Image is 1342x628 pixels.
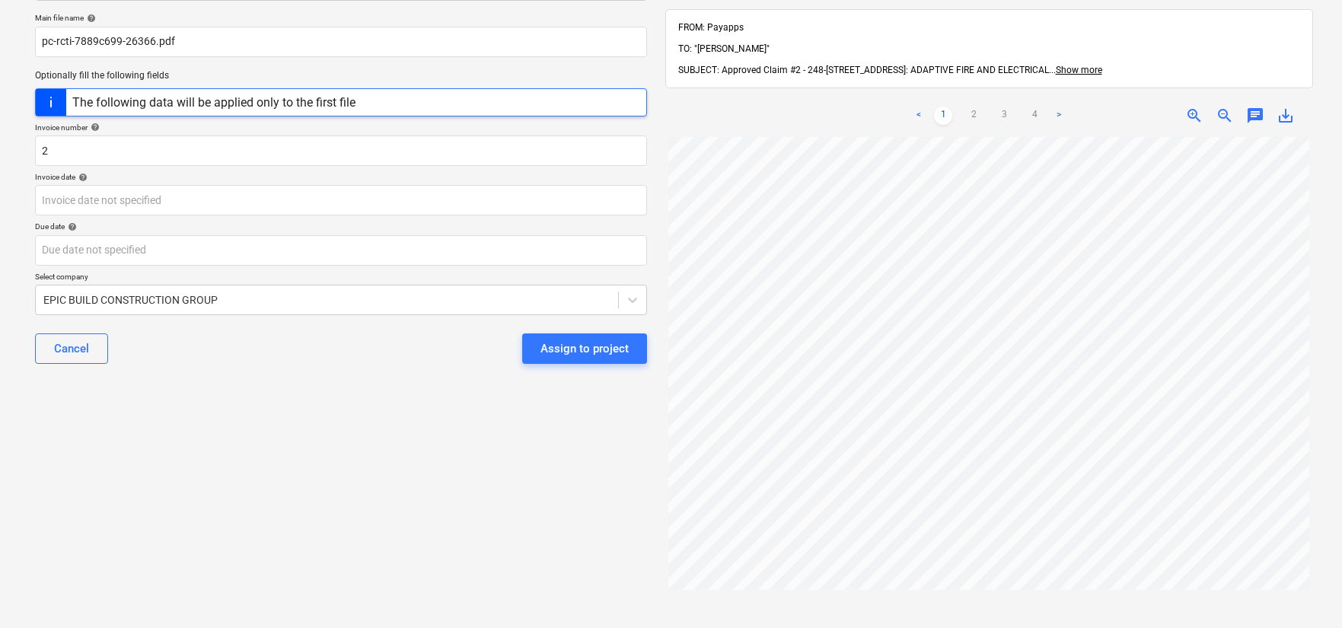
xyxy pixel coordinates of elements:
span: chat [1246,107,1264,125]
a: Next page [1050,107,1068,125]
button: Assign to project [522,333,647,364]
p: Select company [35,272,647,285]
input: Due date not specified [35,235,647,266]
input: Main file name [35,27,647,57]
span: zoom_in [1185,107,1203,125]
input: Invoice date not specified [35,185,647,215]
span: zoom_out [1216,107,1234,125]
span: help [75,173,88,182]
span: save_alt [1277,107,1295,125]
span: TO: "[PERSON_NAME]" [678,43,770,54]
a: Page 2 [964,107,983,125]
a: Page 3 [995,107,1013,125]
p: Optionally fill the following fields [35,69,647,82]
div: Due date [35,222,647,231]
input: Invoice number [35,135,647,166]
span: Show more [1056,65,1102,75]
a: Page 1 is your current page [934,107,952,125]
div: Invoice number [35,123,647,132]
span: ... [1049,65,1102,75]
span: help [84,14,96,23]
div: Cancel [54,339,89,359]
span: help [88,123,100,132]
div: The following data will be applied only to the first file [72,95,355,110]
iframe: Chat Widget [1266,555,1342,628]
span: FROM: Payapps [678,22,744,33]
span: help [65,222,77,231]
div: Invoice date [35,172,647,182]
div: Assign to project [540,339,629,359]
button: Cancel [35,333,108,364]
div: Main file name [35,13,647,23]
a: Page 4 [1025,107,1044,125]
a: Previous page [910,107,928,125]
span: SUBJECT: Approved Claim #2 - 248-[STREET_ADDRESS]: ADAPTIVE FIRE AND ELECTRICAL [678,65,1049,75]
